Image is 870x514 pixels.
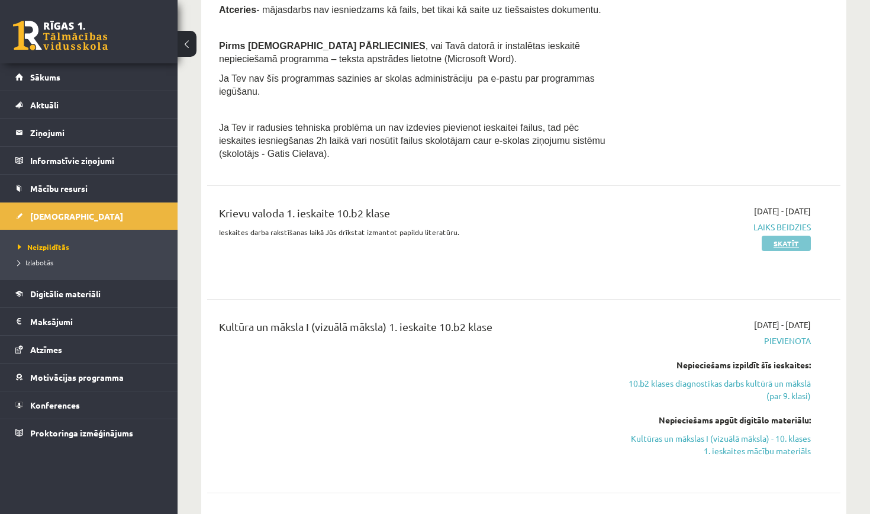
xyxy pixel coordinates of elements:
a: [DEMOGRAPHIC_DATA] [15,203,163,230]
span: , vai Tavā datorā ir instalētas ieskaitē nepieciešamā programma – teksta apstrādes lietotne (Micr... [219,41,580,64]
a: Mācību resursi [15,175,163,202]
a: Rīgas 1. Tālmācības vidusskola [13,21,108,50]
legend: Maksājumi [30,308,163,335]
div: Nepieciešams izpildīt šīs ieskaites: [626,359,811,371]
a: Izlabotās [18,257,166,268]
a: Motivācijas programma [15,364,163,391]
a: Konferences [15,391,163,419]
span: - mājasdarbs nav iesniedzams kā fails, bet tikai kā saite uz tiešsaistes dokumentu. [219,5,601,15]
a: Digitālie materiāli [15,280,163,307]
a: Sākums [15,63,163,91]
span: Atzīmes [30,344,62,355]
b: Atceries [219,5,256,15]
div: Krievu valoda 1. ieskaite 10.b2 klase [219,205,608,227]
span: [DEMOGRAPHIC_DATA] [30,211,123,221]
div: Nepieciešams apgūt digitālo materiālu: [626,414,811,426]
legend: Ziņojumi [30,119,163,146]
span: Ja Tev ir radusies tehniska problēma un nav izdevies pievienot ieskaitei failus, tad pēc ieskaite... [219,123,605,159]
a: Skatīt [762,236,811,251]
span: Laiks beidzies [626,221,811,233]
p: Ieskaites darba rakstīšanas laikā Jūs drīkstat izmantot papildu literatūru. [219,227,608,237]
a: Neizpildītās [18,242,166,252]
a: Informatīvie ziņojumi [15,147,163,174]
a: Atzīmes [15,336,163,363]
a: Maksājumi [15,308,163,335]
span: Motivācijas programma [30,372,124,383]
span: Izlabotās [18,258,53,267]
span: Pievienota [626,335,811,347]
span: Konferences [30,400,80,410]
span: Sākums [30,72,60,82]
span: [DATE] - [DATE] [754,319,811,331]
span: Proktoringa izmēģinājums [30,428,133,438]
span: Mācību resursi [30,183,88,194]
a: Proktoringa izmēģinājums [15,419,163,446]
a: Aktuāli [15,91,163,118]
a: 10.b2 klases diagnostikas darbs kultūrā un mākslā (par 9. klasi) [626,377,811,402]
span: [DATE] - [DATE] [754,205,811,217]
span: Neizpildītās [18,242,69,252]
legend: Informatīvie ziņojumi [30,147,163,174]
span: Digitālie materiāli [30,288,101,299]
a: Kultūras un mākslas I (vizuālā māksla) - 10. klases 1. ieskaites mācību materiāls [626,432,811,457]
div: Kultūra un māksla I (vizuālā māksla) 1. ieskaite 10.b2 klase [219,319,608,340]
a: Ziņojumi [15,119,163,146]
span: Ja Tev nav šīs programmas sazinies ar skolas administrāciju pa e-pastu par programmas iegūšanu. [219,73,595,97]
span: Pirms [DEMOGRAPHIC_DATA] PĀRLIECINIES [219,41,426,51]
span: Aktuāli [30,99,59,110]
